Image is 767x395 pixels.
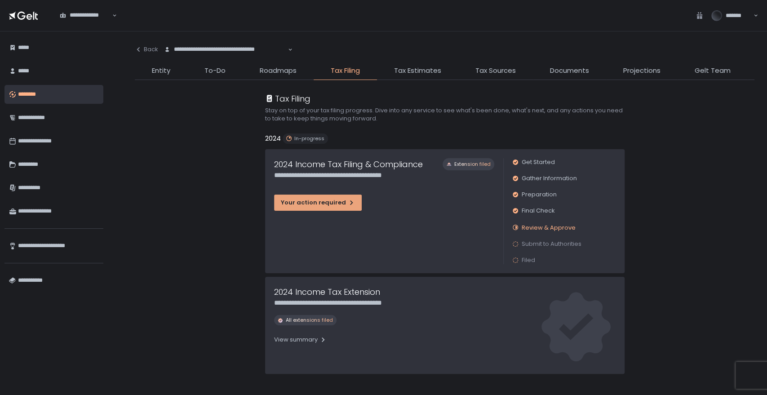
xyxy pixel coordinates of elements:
h2: Stay on top of your tax filing progress. Dive into any service to see what's been done, what's ne... [265,107,625,123]
span: Extension filed [454,161,491,168]
span: Gelt Team [695,66,731,76]
div: Your action required [281,199,355,207]
div: Back [135,45,158,53]
button: Back [135,40,158,58]
button: Your action required [274,195,362,211]
span: Gather Information [522,174,577,182]
span: Review & Approve [522,223,576,232]
span: Tax Estimates [394,66,441,76]
span: Documents [550,66,589,76]
span: Final Check [522,207,555,215]
button: View summary [274,333,327,347]
h1: 2024 Income Tax Filing & Compliance [274,158,423,170]
h1: 2024 Income Tax Extension [274,286,380,298]
span: Get Started [522,158,555,166]
span: Tax Sources [475,66,516,76]
span: Filed [522,256,535,264]
span: To-Do [204,66,226,76]
span: All extensions filed [286,317,333,324]
span: Tax Filing [331,66,360,76]
span: Roadmaps [260,66,297,76]
input: Search for option [60,19,111,28]
div: View summary [274,336,327,344]
span: In-progress [294,135,324,142]
h2: 2024 [265,133,281,144]
span: Projections [623,66,661,76]
span: Submit to Authorities [522,240,581,248]
input: Search for option [164,53,287,62]
div: Search for option [54,6,117,25]
div: Tax Filing [265,93,310,105]
div: Search for option [158,40,293,59]
span: Entity [152,66,170,76]
span: Preparation [522,191,557,199]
